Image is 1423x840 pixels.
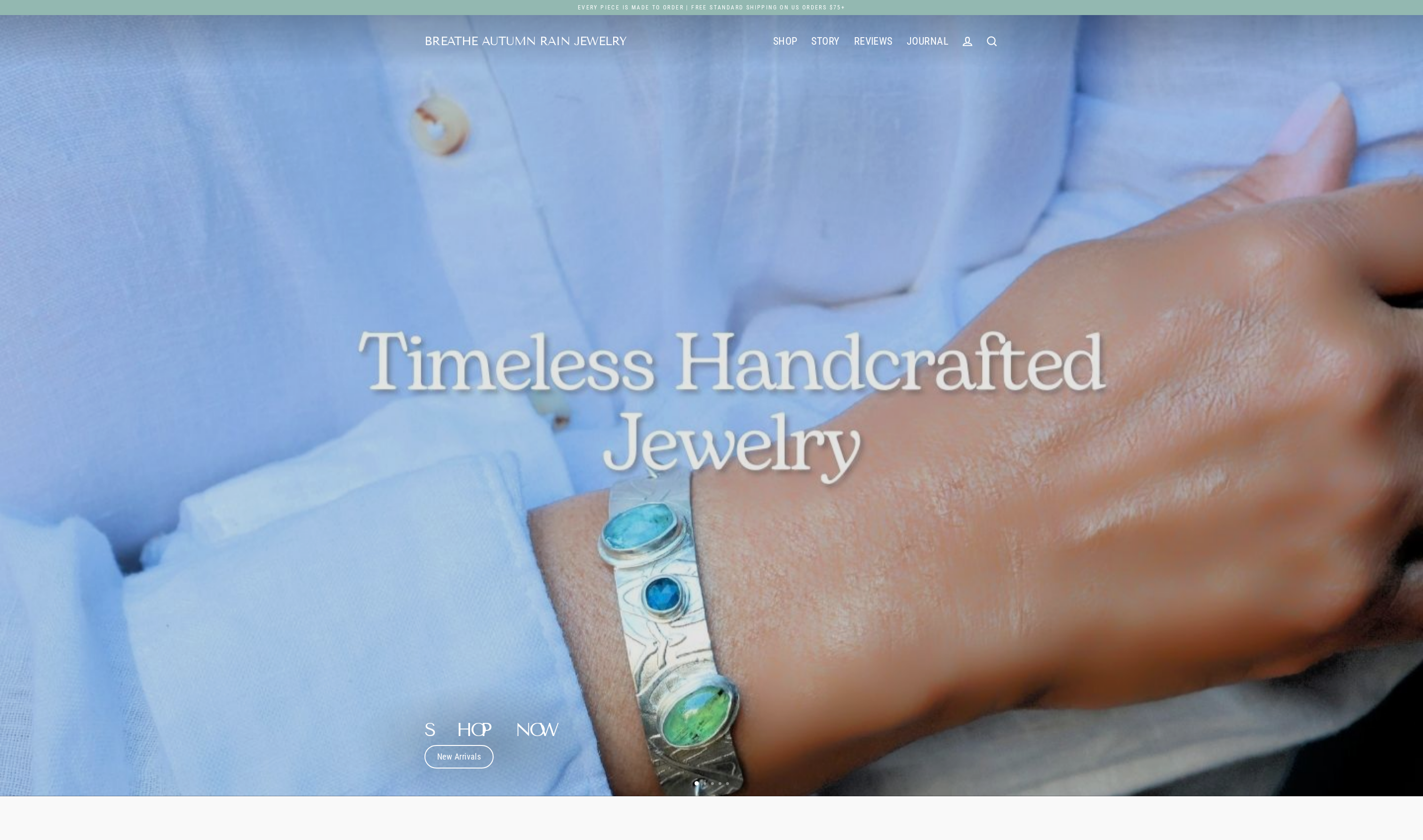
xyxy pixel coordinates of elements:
li: Page dot 1 [695,781,699,785]
div: Primary [626,29,955,54]
a: New Arrivals [424,745,494,769]
li: Page dot 2 [704,782,706,785]
a: Breathe Autumn Rain Jewelry [424,36,626,48]
li: Page dot 3 [711,782,714,785]
a: STORY [804,30,847,53]
li: Page dot 4 [719,782,721,785]
a: JOURNAL [900,30,955,53]
a: SHOP [766,30,805,53]
a: REVIEWS [847,30,900,53]
h2: Shop Now [424,721,548,739]
li: Page dot 5 [726,782,729,785]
